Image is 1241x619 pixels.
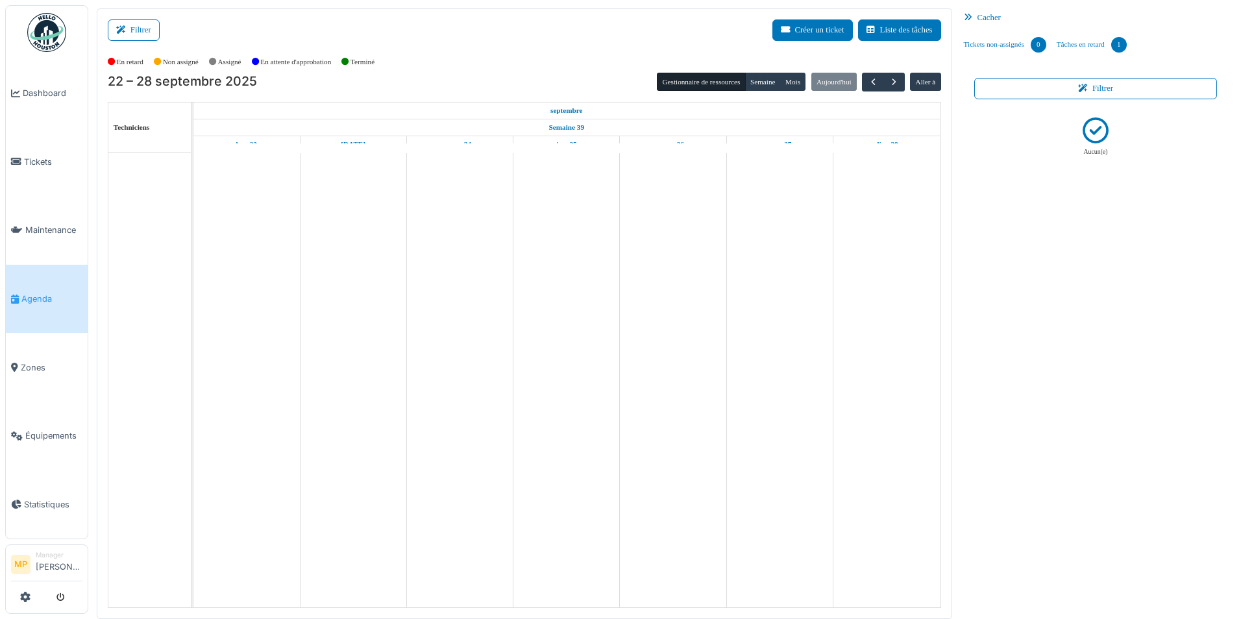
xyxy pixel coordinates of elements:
a: Semaine 39 [546,119,587,136]
span: Tickets [24,156,82,168]
div: Cacher [959,8,1233,27]
div: 1 [1111,37,1127,53]
a: 23 septembre 2025 [338,136,369,152]
button: Mois [780,73,806,91]
button: Suivant [883,73,905,91]
label: Assigné [218,56,241,67]
a: Dashboard [6,59,88,128]
button: Filtrer [108,19,160,41]
a: Tâches en retard [1051,27,1132,62]
label: En attente d'approbation [260,56,331,67]
img: Badge_color-CXgf-gQk.svg [27,13,66,52]
button: Créer un ticket [772,19,853,41]
label: En retard [117,56,143,67]
span: Techniciens [114,123,150,131]
a: 22 septembre 2025 [233,136,260,152]
button: Aller à [910,73,940,91]
div: Manager [36,550,82,560]
a: 27 septembre 2025 [765,136,794,152]
label: Non assigné [163,56,199,67]
a: Zones [6,333,88,402]
button: Aujourd'hui [811,73,857,91]
a: 25 septembre 2025 [553,136,580,152]
a: 24 septembre 2025 [445,136,474,152]
li: [PERSON_NAME] [36,550,82,578]
a: Maintenance [6,196,88,265]
span: Agenda [21,293,82,305]
button: Gestionnaire de ressources [657,73,745,91]
a: Équipements [6,402,88,470]
button: Filtrer [974,78,1218,99]
a: 28 septembre 2025 [872,136,901,152]
span: Maintenance [25,224,82,236]
a: 26 septembre 2025 [659,136,687,152]
a: Tickets [6,128,88,197]
label: Terminé [350,56,375,67]
span: Équipements [25,430,82,442]
a: Agenda [6,265,88,334]
h2: 22 – 28 septembre 2025 [108,74,257,90]
div: 0 [1031,37,1046,53]
button: Liste des tâches [858,19,941,41]
a: MP Manager[PERSON_NAME] [11,550,82,581]
li: MP [11,555,31,574]
span: Dashboard [23,87,82,99]
a: 22 septembre 2025 [547,103,586,119]
a: Statistiques [6,470,88,539]
span: Statistiques [24,498,82,511]
p: Aucun(e) [1083,147,1107,157]
a: Tickets non-assignés [959,27,1051,62]
span: Zones [21,361,82,374]
button: Semaine [745,73,781,91]
button: Précédent [862,73,883,91]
